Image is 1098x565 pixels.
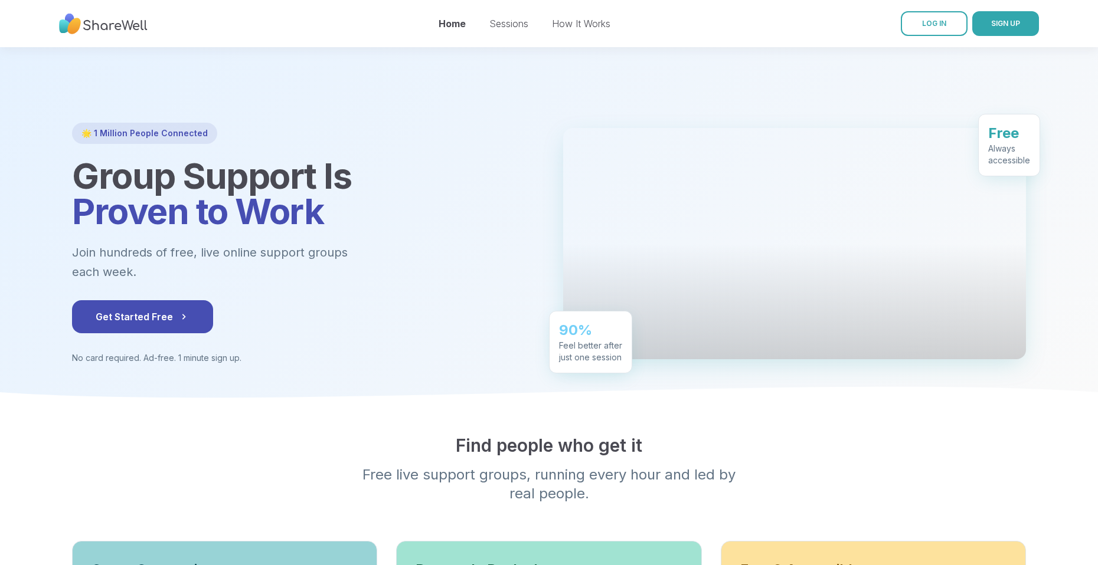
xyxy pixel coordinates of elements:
[988,142,1030,166] div: Always accessible
[322,465,776,503] p: Free live support groups, running every hour and led by real people.
[72,190,323,232] span: Proven to Work
[72,300,213,333] button: Get Started Free
[559,320,622,339] div: 90%
[72,435,1026,456] h2: Find people who get it
[901,11,968,36] a: LOG IN
[72,123,217,144] div: 🌟 1 Million People Connected
[72,158,535,229] h1: Group Support Is
[552,18,610,29] a: How It Works
[559,339,622,363] div: Feel better after just one session
[988,123,1030,142] div: Free
[991,19,1020,28] span: SIGN UP
[972,11,1039,36] button: SIGN UP
[439,18,466,29] a: Home
[96,310,189,324] span: Get Started Free
[59,8,148,40] img: ShareWell Nav Logo
[72,243,412,281] p: Join hundreds of free, live online support groups each week.
[72,352,535,364] p: No card required. Ad-free. 1 minute sign up.
[922,19,946,28] span: LOG IN
[489,18,528,29] a: Sessions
